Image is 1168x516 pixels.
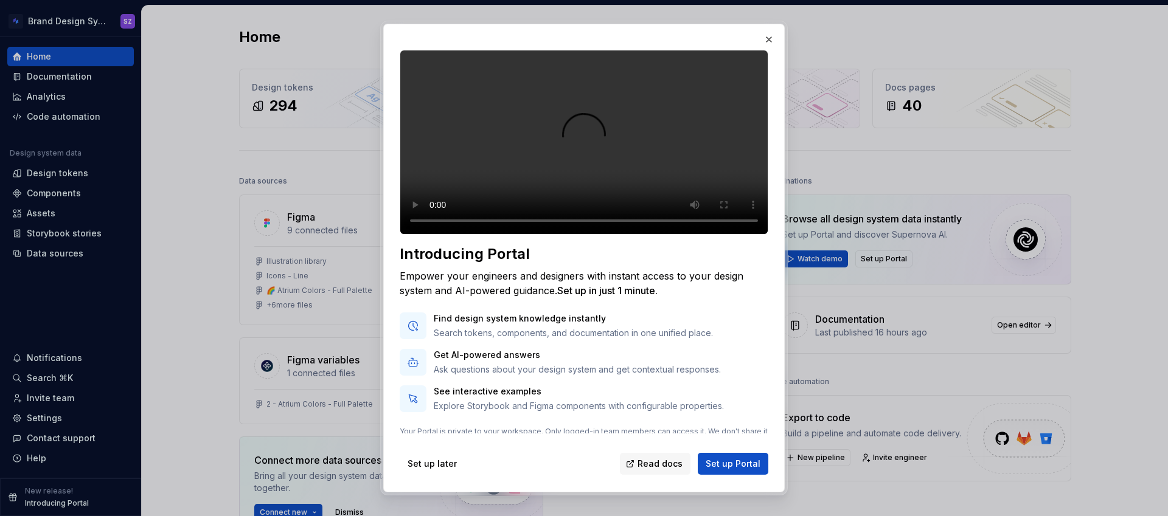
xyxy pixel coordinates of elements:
[434,363,721,376] p: Ask questions about your design system and get contextual responses.
[434,349,721,361] p: Get AI-powered answers
[638,458,683,470] span: Read docs
[400,244,768,264] div: Introducing Portal
[434,327,713,339] p: Search tokens, components, and documentation in one unified place.
[434,400,724,412] p: Explore Storybook and Figma components with configurable properties.
[698,453,768,475] button: Set up Portal
[400,427,768,446] p: Your Portal is private to your workspace. Only logged-in team members can access it. We don't sha...
[434,385,724,397] p: See interactive examples
[557,284,658,297] span: Set up in just 1 minute.
[434,312,713,325] p: Find design system knowledge instantly
[620,453,690,475] a: Read docs
[706,458,760,470] span: Set up Portal
[400,269,768,298] div: Empower your engineers and designers with instant access to your design system and AI-powered gui...
[400,453,465,475] button: Set up later
[408,458,457,470] span: Set up later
